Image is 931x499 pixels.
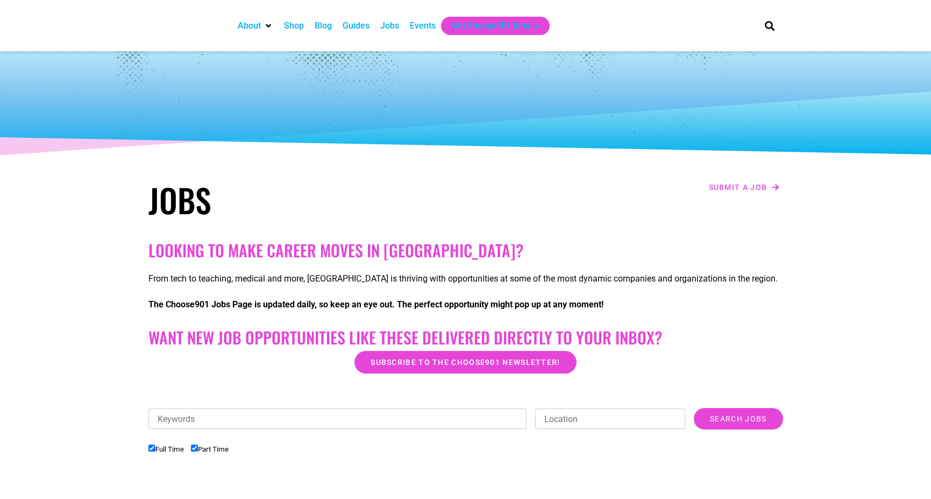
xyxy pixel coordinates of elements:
[284,19,304,32] a: Shop
[410,19,436,32] a: Events
[148,180,460,219] h1: Jobs
[148,328,783,347] h2: Want New Job Opportunities like these Delivered Directly to your Inbox?
[371,359,560,366] span: Subscribe to the Choose901 newsletter!
[315,19,332,32] a: Blog
[148,445,184,453] label: Full Time
[148,409,527,429] input: Keywords
[709,184,767,191] span: Submit a job
[343,19,369,32] a: Guides
[354,351,576,374] a: Subscribe to the Choose901 newsletter!
[706,180,783,194] a: Submit a job
[694,408,783,430] input: Search Jobs
[761,17,778,34] div: Search
[148,241,783,260] h2: Looking to make career moves in [GEOGRAPHIC_DATA]?
[148,272,783,285] p: From tech to teaching, medical and more, [GEOGRAPHIC_DATA] is thriving with opportunities at some...
[535,409,685,429] input: Location
[191,445,229,453] label: Part Time
[380,19,399,32] a: Jobs
[148,445,155,452] input: Full Time
[238,19,261,32] a: About
[452,19,539,32] a: Get Choose901 Emails
[148,299,603,310] strong: The Choose901 Jobs Page is updated daily, so keep an eye out. The perfect opportunity might pop u...
[232,17,279,35] div: About
[191,445,198,452] input: Part Time
[232,17,747,35] nav: Main nav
